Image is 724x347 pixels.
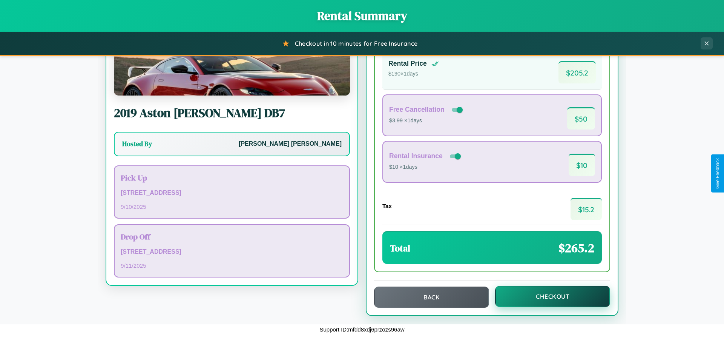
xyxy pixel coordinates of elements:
[374,287,489,308] button: Back
[121,188,343,199] p: [STREET_ADDRESS]
[389,116,464,126] p: $3.99 × 1 days
[558,61,596,83] span: $ 205.2
[114,105,350,121] h2: 2019 Aston [PERSON_NAME] DB7
[121,261,343,271] p: 9 / 11 / 2025
[388,60,427,68] h4: Rental Price
[239,139,342,150] p: [PERSON_NAME] [PERSON_NAME]
[495,286,610,307] button: Checkout
[558,240,594,256] span: $ 265.2
[121,247,343,258] p: [STREET_ADDRESS]
[567,107,595,130] span: $ 50
[715,158,720,189] div: Give Feedback
[122,139,152,148] h3: Hosted By
[569,154,595,176] span: $ 10
[389,162,462,172] p: $10 × 1 days
[389,106,445,114] h4: Free Cancellation
[8,8,716,24] h1: Rental Summary
[382,203,392,209] h4: Tax
[121,172,343,183] h3: Pick Up
[390,242,410,254] h3: Total
[388,69,439,79] p: $ 190 × 1 days
[114,20,350,96] img: Aston Martin DB7
[121,202,343,212] p: 9 / 10 / 2025
[319,324,404,335] p: Support ID: mfdd8xdj6przozs96aw
[571,198,602,220] span: $ 15.2
[295,40,417,47] span: Checkout in 10 minutes for Free Insurance
[121,231,343,242] h3: Drop Off
[389,152,443,160] h4: Rental Insurance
